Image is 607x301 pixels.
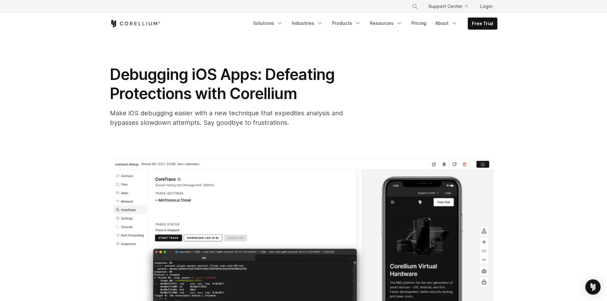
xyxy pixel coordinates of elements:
[475,1,497,12] a: Login
[585,279,601,295] div: Open Intercom Messenger
[110,20,161,27] a: Corellium Home
[288,18,327,29] a: Industries
[366,18,406,29] a: Resources
[408,18,430,29] a: Pricing
[423,1,473,12] a: Support Center
[328,18,365,29] a: Products
[110,65,335,103] span: Debugging iOS Apps: Defeating Protections with Corellium
[409,1,421,12] button: Search
[431,18,461,29] a: About
[249,18,497,30] div: Navigation Menu
[110,109,343,126] span: Make iOS debugging easier with a new technique that expedites analysis and bypasses slowdown atte...
[468,18,497,29] a: Free Trial
[404,1,497,12] div: Navigation Menu
[249,18,287,29] a: Solutions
